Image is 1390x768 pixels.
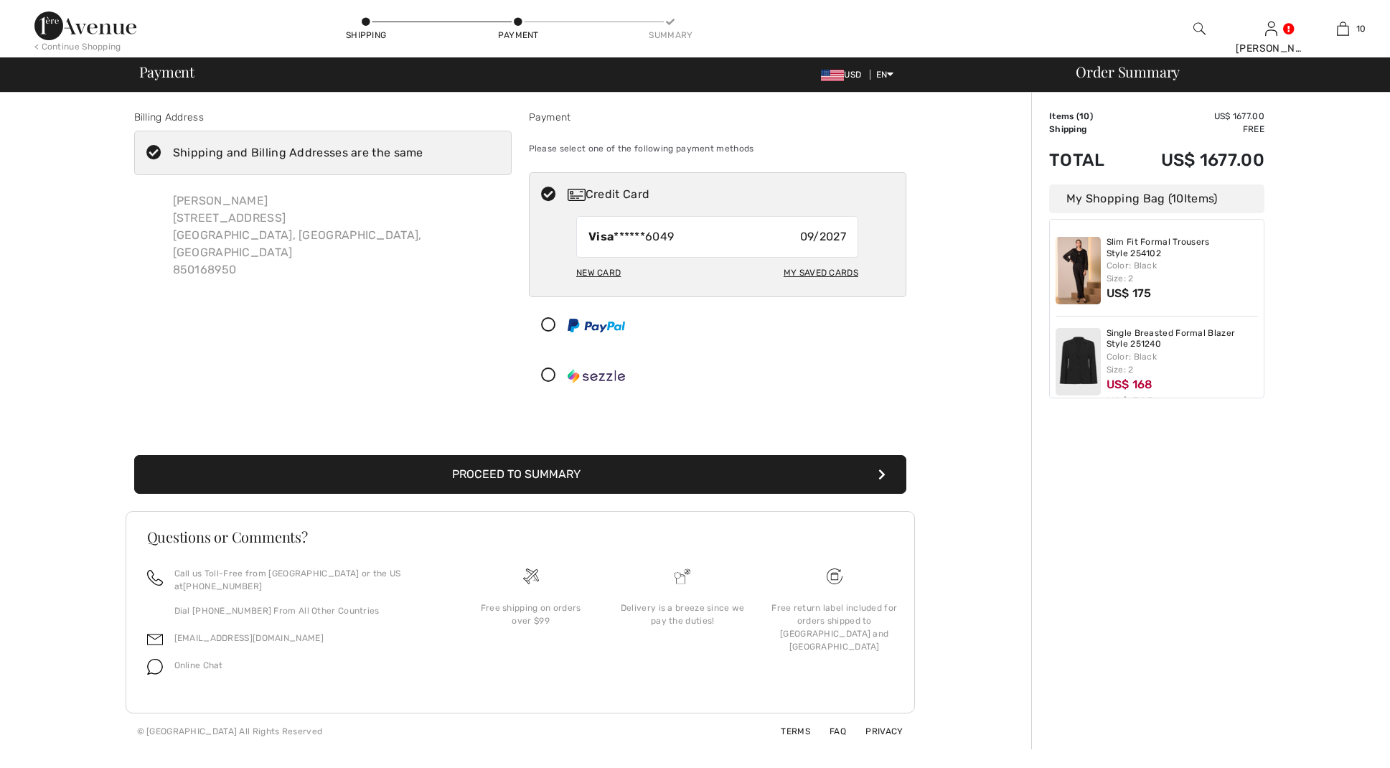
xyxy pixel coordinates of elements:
img: Free shipping on orders over $99 [827,568,842,584]
span: Online Chat [174,660,223,670]
td: US$ 1677.00 [1124,110,1264,123]
button: Proceed to Summary [134,455,906,494]
div: [PERSON_NAME] [1236,41,1306,56]
a: Slim Fit Formal Trousers Style 254102 [1107,237,1259,259]
div: Color: Black Size: 2 [1107,350,1259,376]
img: email [147,632,163,647]
img: search the website [1193,20,1206,37]
a: [EMAIL_ADDRESS][DOMAIN_NAME] [174,633,324,643]
td: US$ 1677.00 [1124,136,1264,184]
a: Sign In [1265,22,1277,35]
strong: Visa [588,230,614,243]
img: US Dollar [821,70,844,81]
a: Terms [764,726,810,736]
img: My Bag [1337,20,1349,37]
div: Payment [497,29,540,42]
div: My Saved Cards [784,261,858,285]
s: US$ 305 [1107,395,1155,408]
span: US$ 175 [1107,286,1152,300]
div: Delivery is a breeze since we pay the duties! [618,601,747,627]
div: Shipping [344,29,388,42]
td: Free [1124,123,1264,136]
img: call [147,570,163,586]
img: chat [147,659,163,675]
span: 10 [1079,111,1090,121]
img: Sezzle [568,369,625,383]
div: < Continue Shopping [34,40,121,53]
div: Shipping and Billing Addresses are the same [173,144,423,161]
img: 1ère Avenue [34,11,136,40]
img: Slim Fit Formal Trousers Style 254102 [1056,237,1101,304]
div: © [GEOGRAPHIC_DATA] All Rights Reserved [137,725,323,738]
span: EN [876,70,894,80]
div: Free shipping on orders over $99 [466,601,596,627]
div: Order Summary [1058,65,1381,79]
h3: Questions or Comments? [147,530,893,544]
div: Credit Card [568,186,896,203]
div: Billing Address [134,110,512,125]
img: Credit Card [568,189,586,201]
a: [PHONE_NUMBER] [183,581,262,591]
div: Color: Black Size: 2 [1107,259,1259,285]
div: My Shopping Bag ( Items) [1049,184,1264,213]
p: Dial [PHONE_NUMBER] From All Other Countries [174,604,438,617]
span: 10 [1356,22,1366,35]
img: Free shipping on orders over $99 [523,568,539,584]
td: Total [1049,136,1124,184]
div: Please select one of the following payment methods [529,131,906,167]
span: US$ 168 [1107,378,1153,391]
img: My Info [1265,20,1277,37]
img: Single Breasted Formal Blazer Style 251240 [1056,328,1101,395]
p: Call us Toll-Free from [GEOGRAPHIC_DATA] or the US at [174,567,438,593]
span: 10 [1171,192,1184,205]
img: PayPal [568,319,625,332]
div: Summary [649,29,692,42]
a: 10 [1307,20,1378,37]
span: USD [821,70,867,80]
a: Privacy [848,726,903,736]
div: [PERSON_NAME] [STREET_ADDRESS] [GEOGRAPHIC_DATA], [GEOGRAPHIC_DATA], [GEOGRAPHIC_DATA] 850168950 [161,181,512,290]
div: Payment [529,110,906,125]
span: Payment [139,65,194,79]
span: 09/2027 [800,228,846,245]
a: FAQ [812,726,846,736]
div: Free return label included for orders shipped to [GEOGRAPHIC_DATA] and [GEOGRAPHIC_DATA] [770,601,899,653]
td: Shipping [1049,123,1124,136]
img: Delivery is a breeze since we pay the duties! [675,568,690,584]
div: New Card [576,261,621,285]
td: Items ( ) [1049,110,1124,123]
a: Single Breasted Formal Blazer Style 251240 [1107,328,1259,350]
